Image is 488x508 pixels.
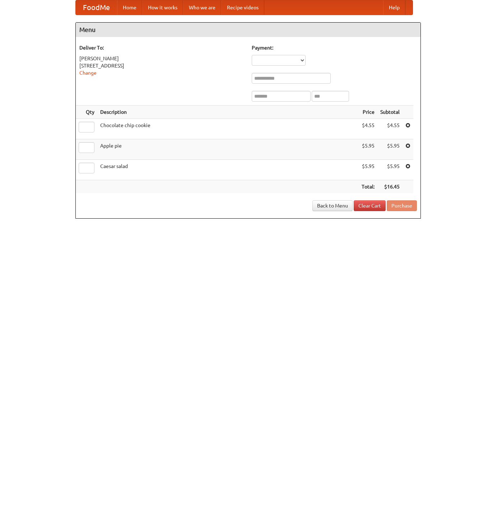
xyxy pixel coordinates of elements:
[387,200,417,211] button: Purchase
[76,0,117,15] a: FoodMe
[359,139,377,160] td: $5.95
[76,106,97,119] th: Qty
[383,0,405,15] a: Help
[312,200,353,211] a: Back to Menu
[377,160,403,180] td: $5.95
[377,106,403,119] th: Subtotal
[359,106,377,119] th: Price
[183,0,221,15] a: Who we are
[377,119,403,139] td: $4.55
[97,160,359,180] td: Caesar salad
[97,139,359,160] td: Apple pie
[97,106,359,119] th: Description
[79,70,97,76] a: Change
[377,180,403,194] th: $16.45
[79,44,245,51] h5: Deliver To:
[359,180,377,194] th: Total:
[221,0,264,15] a: Recipe videos
[359,119,377,139] td: $4.55
[377,139,403,160] td: $5.95
[359,160,377,180] td: $5.95
[142,0,183,15] a: How it works
[354,200,386,211] a: Clear Cart
[252,44,417,51] h5: Payment:
[117,0,142,15] a: Home
[79,62,245,69] div: [STREET_ADDRESS]
[76,23,420,37] h4: Menu
[97,119,359,139] td: Chocolate chip cookie
[79,55,245,62] div: [PERSON_NAME]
